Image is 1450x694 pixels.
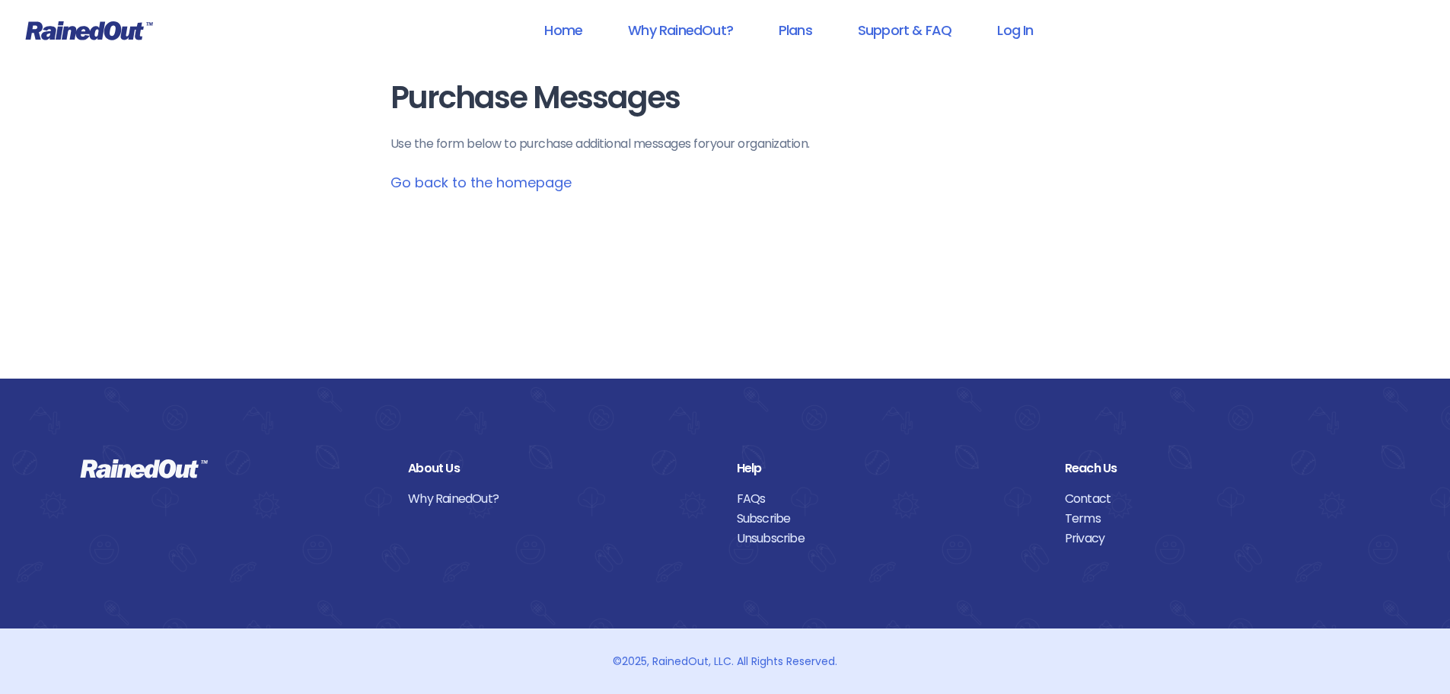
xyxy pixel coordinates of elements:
[390,135,1060,153] p: Use the form below to purchase additional messages for your organization .
[1065,489,1370,509] a: Contact
[759,13,832,47] a: Plans
[524,13,602,47] a: Home
[737,489,1042,509] a: FAQs
[838,13,971,47] a: Support & FAQ
[977,13,1053,47] a: Log In
[390,81,1060,115] h1: Purchase Messages
[737,509,1042,529] a: Subscribe
[1065,529,1370,548] a: Privacy
[737,459,1042,478] div: Help
[390,173,572,192] a: Go back to the homepage
[1065,509,1370,529] a: Terms
[408,459,713,478] div: About Us
[737,529,1042,548] a: Unsubscribe
[408,489,713,509] a: Why RainedOut?
[608,13,753,47] a: Why RainedOut?
[1065,459,1370,478] div: Reach Us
